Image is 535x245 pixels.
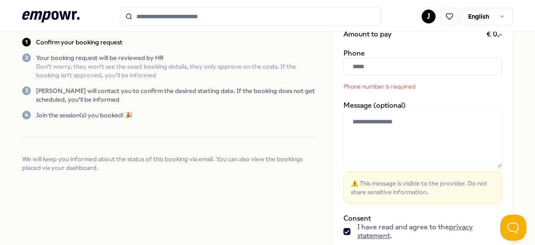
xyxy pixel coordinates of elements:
[343,82,461,91] p: Phone number is required
[22,53,31,62] div: 2
[343,214,502,240] div: Consent
[343,49,502,91] div: Phone
[343,30,392,39] span: Amount to pay
[22,38,31,46] div: 1
[500,215,526,241] iframe: Help Scout Beacon - Open
[120,7,381,26] input: Search for products, categories or subcategories
[343,101,502,204] div: Message (optional)
[357,223,502,240] span: I have read and agree to the .
[422,10,436,23] button: J
[36,86,315,104] p: [PERSON_NAME] will contact you to confirm the desired starting date. If the booking does not get ...
[357,223,473,240] a: privacy statement
[22,111,31,119] div: 4
[36,38,122,46] p: Confirm your booking request
[36,111,132,119] p: Join the session(s) you booked! 🎉
[22,155,315,172] span: We will keep you informed about the status of this booking via email. You can also view the booki...
[351,179,495,196] span: ⚠️ This message is visible to the provider. Do not share sensitive information.
[36,53,315,62] p: Your booking request will be reviewed by HR
[22,86,31,95] div: 3
[486,30,502,39] span: € 0,-
[36,62,315,79] p: Don’t worry, they won’t see the exact booking details, they only approve on the costs. If the boo...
